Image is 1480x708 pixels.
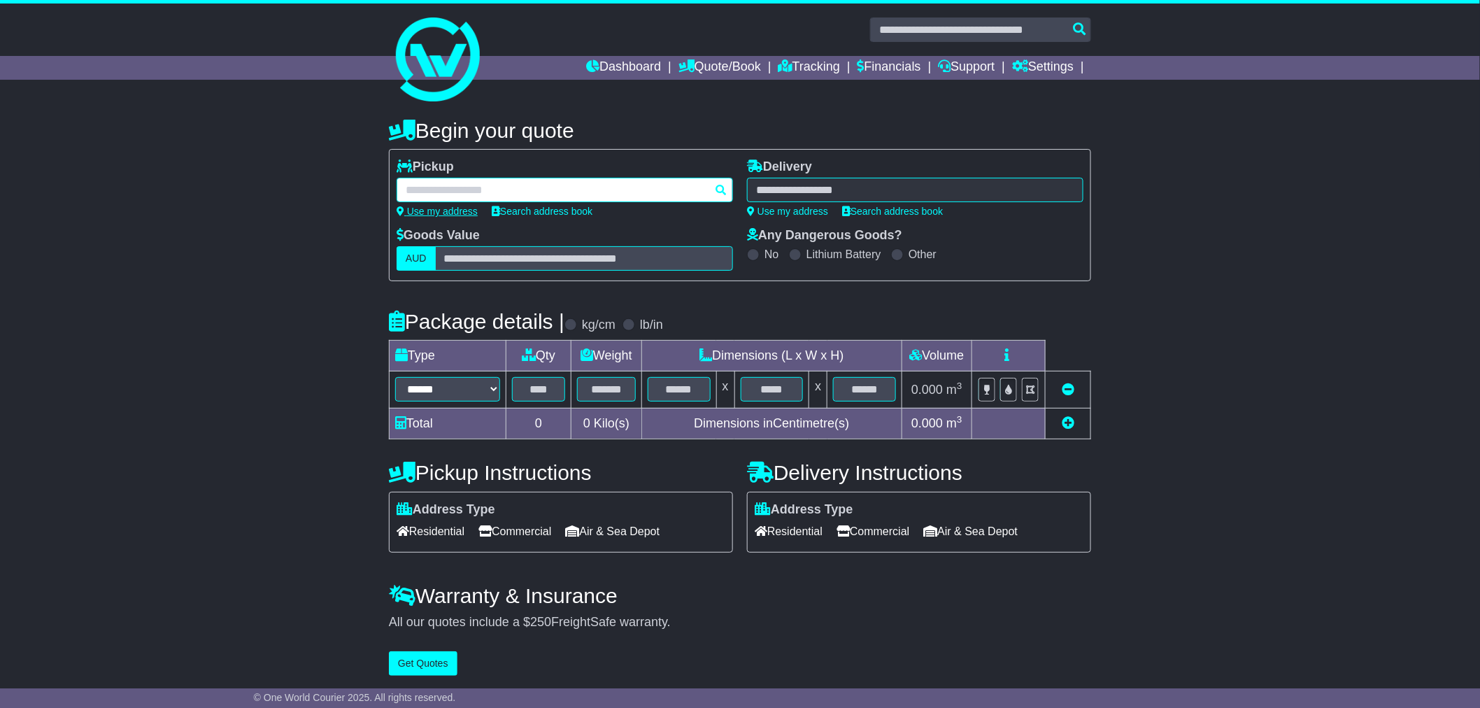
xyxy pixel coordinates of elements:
[397,178,733,202] typeahead: Please provide city
[254,692,456,703] span: © One World Courier 2025. All rights reserved.
[478,521,551,542] span: Commercial
[566,521,660,542] span: Air & Sea Depot
[389,584,1091,607] h4: Warranty & Insurance
[397,160,454,175] label: Pickup
[755,521,823,542] span: Residential
[390,408,506,439] td: Total
[946,383,962,397] span: m
[506,341,571,371] td: Qty
[716,371,734,408] td: x
[939,56,995,80] a: Support
[389,119,1091,142] h4: Begin your quote
[641,341,902,371] td: Dimensions (L x W x H)
[389,310,564,333] h4: Package details |
[946,416,962,430] span: m
[586,56,661,80] a: Dashboard
[397,228,480,243] label: Goods Value
[641,408,902,439] td: Dimensions in Centimetre(s)
[837,521,909,542] span: Commercial
[397,206,478,217] a: Use my address
[397,502,495,518] label: Address Type
[530,615,551,629] span: 250
[764,248,778,261] label: No
[842,206,943,217] a: Search address book
[390,341,506,371] td: Type
[506,408,571,439] td: 0
[492,206,592,217] a: Search address book
[389,651,457,676] button: Get Quotes
[582,318,616,333] label: kg/cm
[640,318,663,333] label: lb/in
[858,56,921,80] a: Financials
[678,56,761,80] a: Quote/Book
[747,228,902,243] label: Any Dangerous Goods?
[389,615,1091,630] div: All our quotes include a $ FreightSafe warranty.
[571,341,642,371] td: Weight
[397,246,436,271] label: AUD
[1012,56,1074,80] a: Settings
[809,371,827,408] td: x
[583,416,590,430] span: 0
[806,248,881,261] label: Lithium Battery
[909,248,937,261] label: Other
[397,521,464,542] span: Residential
[911,383,943,397] span: 0.000
[778,56,840,80] a: Tracking
[747,160,812,175] label: Delivery
[924,521,1018,542] span: Air & Sea Depot
[1062,383,1074,397] a: Remove this item
[389,461,733,484] h4: Pickup Instructions
[755,502,853,518] label: Address Type
[1062,416,1074,430] a: Add new item
[747,461,1091,484] h4: Delivery Instructions
[902,341,972,371] td: Volume
[957,381,962,391] sup: 3
[747,206,828,217] a: Use my address
[911,416,943,430] span: 0.000
[571,408,642,439] td: Kilo(s)
[957,414,962,425] sup: 3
